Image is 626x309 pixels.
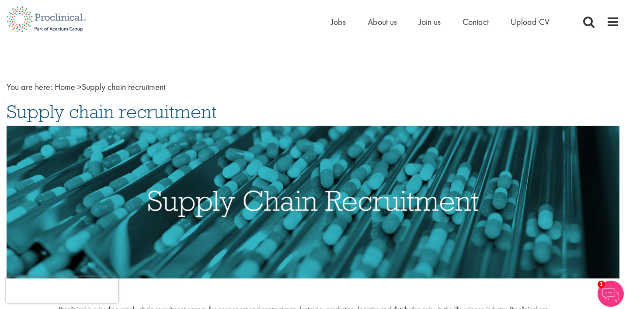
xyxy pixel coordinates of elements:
[511,16,549,27] a: Upload CV
[7,100,217,124] span: Supply chain recruitment
[7,126,619,279] img: Supply Chain Recruitment
[463,16,489,27] a: Contact
[368,16,397,27] a: About us
[55,81,165,93] span: Supply chain recruitment
[7,81,52,93] span: You are here:
[331,16,346,27] a: Jobs
[6,277,118,303] iframe: reCAPTCHA
[77,81,82,93] span: >
[598,281,624,307] img: Chatbot
[419,16,441,27] a: Join us
[598,281,605,288] span: 1
[55,81,75,93] a: breadcrumb link to Home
